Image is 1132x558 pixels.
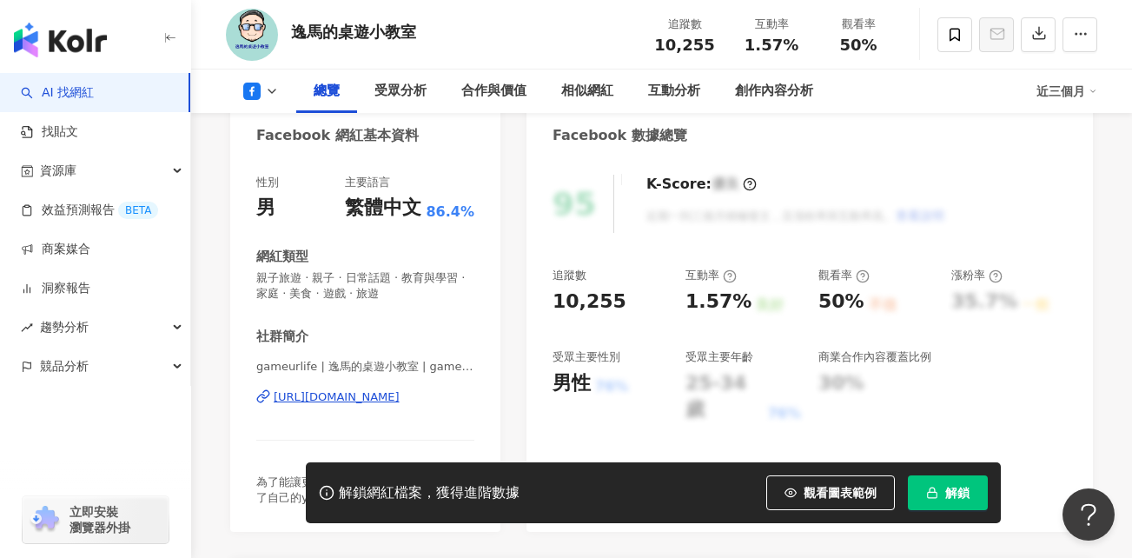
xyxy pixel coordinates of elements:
[735,81,813,102] div: 創作內容分析
[685,349,753,365] div: 受眾主要年齡
[70,504,130,535] span: 立即安裝 瀏覽器外掛
[553,289,626,316] div: 10,255
[839,37,877,54] span: 50%
[648,81,700,102] div: 互動分析
[553,370,591,397] div: 男性
[553,349,620,365] div: 受眾主要性別
[226,9,278,61] img: KOL Avatar
[945,486,970,500] span: 解鎖
[256,195,275,222] div: 男
[40,308,89,347] span: 趨勢分析
[804,486,877,500] span: 觀看圖表範例
[818,349,931,365] div: 商業合作內容覆蓋比例
[738,16,804,33] div: 互動率
[461,81,526,102] div: 合作與價值
[21,241,90,258] a: 商案媒合
[339,484,520,502] div: 解鎖網紅檔案，獲得進階數據
[256,248,308,266] div: 網紅類型
[21,84,94,102] a: searchAI 找網紅
[14,23,107,57] img: logo
[256,389,474,405] a: [URL][DOMAIN_NAME]
[818,289,864,316] div: 50%
[314,81,340,102] div: 總覽
[256,359,474,375] span: gameurlife | 逸馬的桌遊小教室 | gameurlife
[745,37,798,54] span: 1.57%
[553,268,586,283] div: 追蹤數
[28,506,62,534] img: chrome extension
[256,328,308,346] div: 社群簡介
[766,475,895,510] button: 觀看圖表範例
[685,268,737,283] div: 互動率
[256,175,279,190] div: 性別
[685,289,751,316] div: 1.57%
[652,16,718,33] div: 追蹤數
[345,175,390,190] div: 主要語言
[21,123,78,141] a: 找貼文
[374,81,427,102] div: 受眾分析
[818,268,870,283] div: 觀看率
[23,496,169,543] a: chrome extension立即安裝 瀏覽器外掛
[646,175,757,194] div: K-Score :
[345,195,421,222] div: 繁體中文
[561,81,613,102] div: 相似網紅
[654,36,714,54] span: 10,255
[274,389,400,405] div: [URL][DOMAIN_NAME]
[291,21,416,43] div: 逸馬的桌遊小教室
[40,347,89,386] span: 競品分析
[256,270,474,302] span: 親子旅遊 · 親子 · 日常話題 · 教育與學習 · 家庭 · 美食 · 遊戲 · 旅遊
[21,322,33,334] span: rise
[21,280,90,297] a: 洞察報告
[908,475,988,510] button: 解鎖
[256,126,419,145] div: Facebook 網紅基本資料
[21,202,158,219] a: 效益預測報告BETA
[426,203,474,222] span: 86.4%
[825,16,891,33] div: 觀看率
[951,268,1003,283] div: 漲粉率
[40,151,76,190] span: 資源庫
[553,126,687,145] div: Facebook 數據總覽
[1036,77,1097,105] div: 近三個月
